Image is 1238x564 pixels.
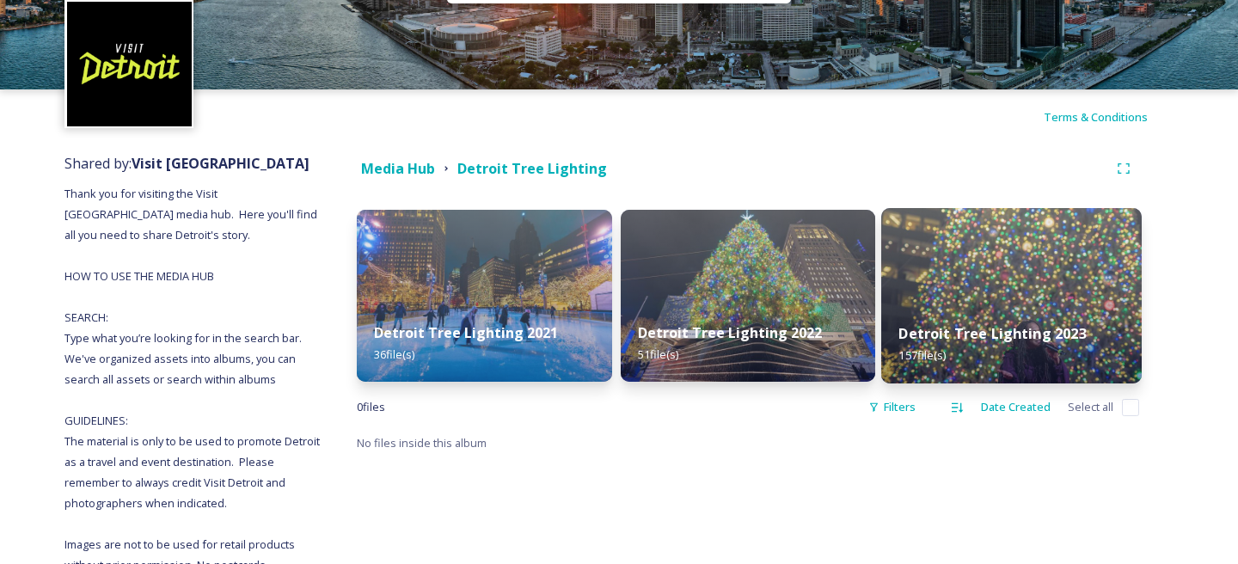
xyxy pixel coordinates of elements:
[1044,107,1174,127] a: Terms & Conditions
[638,323,822,342] strong: Detroit Tree Lighting 2022
[860,390,924,424] div: Filters
[64,154,309,173] span: Shared by:
[638,346,678,362] span: 51 file(s)
[132,154,309,173] strong: Visit [GEOGRAPHIC_DATA]
[374,323,558,342] strong: Detroit Tree Lighting 2021
[357,399,385,415] span: 0 file s
[621,210,876,382] img: f7b284a1-b510-44d3-8246-73815569cf94.jpg
[357,435,487,451] span: No files inside this album
[361,159,435,178] strong: Media Hub
[899,324,1087,343] strong: Detroit Tree Lighting 2023
[972,390,1059,424] div: Date Created
[374,346,414,362] span: 36 file(s)
[1044,109,1148,125] span: Terms & Conditions
[881,208,1142,383] img: de10b6781373a24f389fd5b7679642a58c8456f49e848d3671a2033016b54aba.jpg
[1068,399,1113,415] span: Select all
[67,2,192,126] img: VISIT%20DETROIT%20LOGO%20-%20BLACK%20BACKGROUND.png
[357,210,612,382] img: d3007933-604d-4010-aea9-e10253fa8db7.jpg
[899,347,947,363] span: 157 file(s)
[457,159,607,178] strong: Detroit Tree Lighting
